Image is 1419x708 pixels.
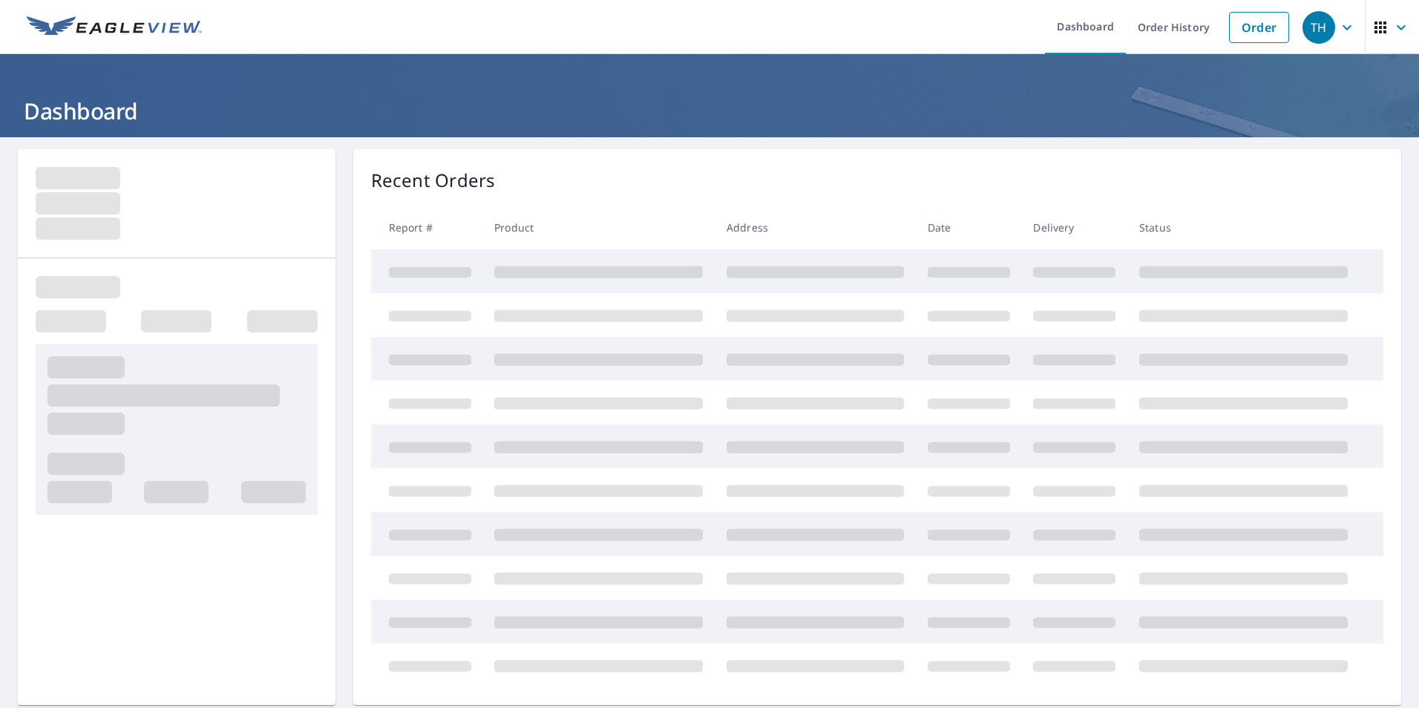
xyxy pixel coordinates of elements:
th: Delivery [1021,206,1127,249]
img: EV Logo [27,16,202,39]
a: Order [1229,12,1289,43]
th: Address [715,206,916,249]
th: Product [482,206,715,249]
th: Report # [371,206,483,249]
div: TH [1302,11,1335,44]
p: Recent Orders [371,167,496,194]
th: Date [916,206,1022,249]
th: Status [1127,206,1360,249]
h1: Dashboard [18,96,1401,126]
